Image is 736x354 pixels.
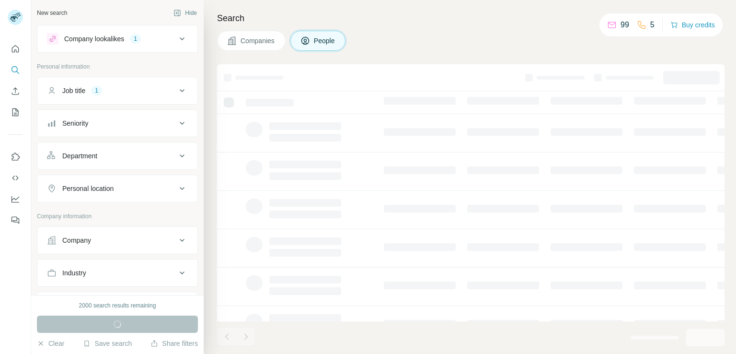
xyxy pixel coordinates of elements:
[83,339,132,348] button: Save search
[621,19,629,31] p: 99
[62,86,85,95] div: Job title
[8,169,23,187] button: Use Surfe API
[37,9,67,17] div: New search
[8,212,23,229] button: Feedback
[79,301,156,310] div: 2000 search results remaining
[150,339,198,348] button: Share filters
[37,261,197,284] button: Industry
[37,229,197,252] button: Company
[37,27,197,50] button: Company lookalikes1
[64,34,124,44] div: Company lookalikes
[37,339,64,348] button: Clear
[62,236,91,245] div: Company
[8,83,23,100] button: Enrich CSV
[650,19,655,31] p: 5
[8,148,23,165] button: Use Surfe on LinkedIn
[8,190,23,208] button: Dashboard
[37,112,197,135] button: Seniority
[8,104,23,121] button: My lists
[37,62,198,71] p: Personal information
[167,6,204,20] button: Hide
[241,36,276,46] span: Companies
[217,12,724,25] h4: Search
[37,79,197,102] button: Job title1
[62,118,88,128] div: Seniority
[91,86,102,95] div: 1
[37,294,197,317] button: HQ location
[62,268,86,278] div: Industry
[130,35,141,43] div: 1
[62,184,114,193] div: Personal location
[314,36,336,46] span: People
[8,40,23,58] button: Quick start
[62,151,97,161] div: Department
[8,61,23,79] button: Search
[670,18,715,32] button: Buy credits
[37,144,197,167] button: Department
[37,212,198,221] p: Company information
[37,177,197,200] button: Personal location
